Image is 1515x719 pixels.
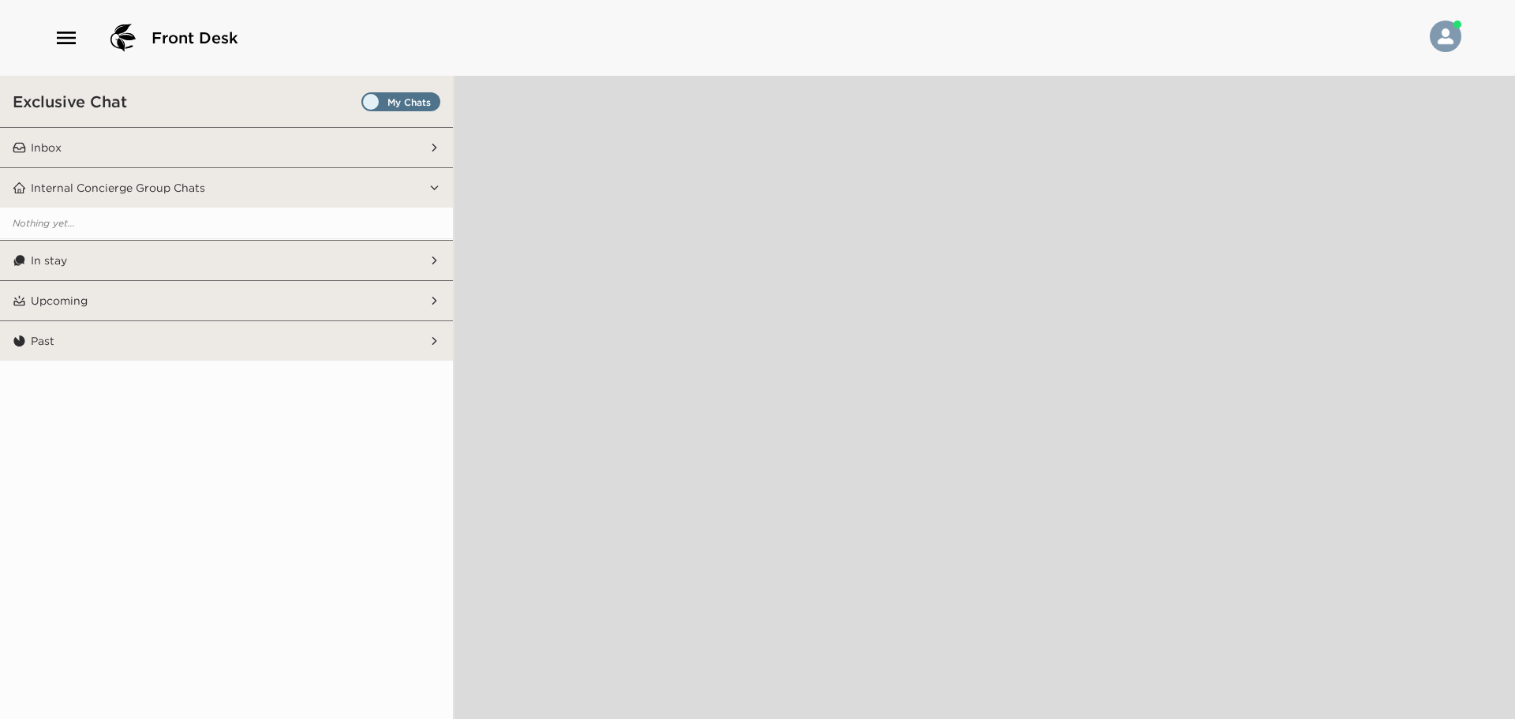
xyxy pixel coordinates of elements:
p: Upcoming [31,294,88,308]
p: Internal Concierge Group Chats [31,181,205,195]
p: Past [31,334,54,348]
button: Upcoming [26,281,428,320]
p: Inbox [31,140,62,155]
button: Past [26,321,428,361]
h3: Exclusive Chat [13,92,127,111]
p: In stay [31,253,67,268]
span: Front Desk [151,27,238,49]
button: Internal Concierge Group Chats [26,168,428,208]
button: In stay [26,241,428,280]
button: Inbox [26,128,428,167]
label: Set all destinations [361,92,440,111]
img: logo [104,19,142,57]
img: User [1430,21,1461,52]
